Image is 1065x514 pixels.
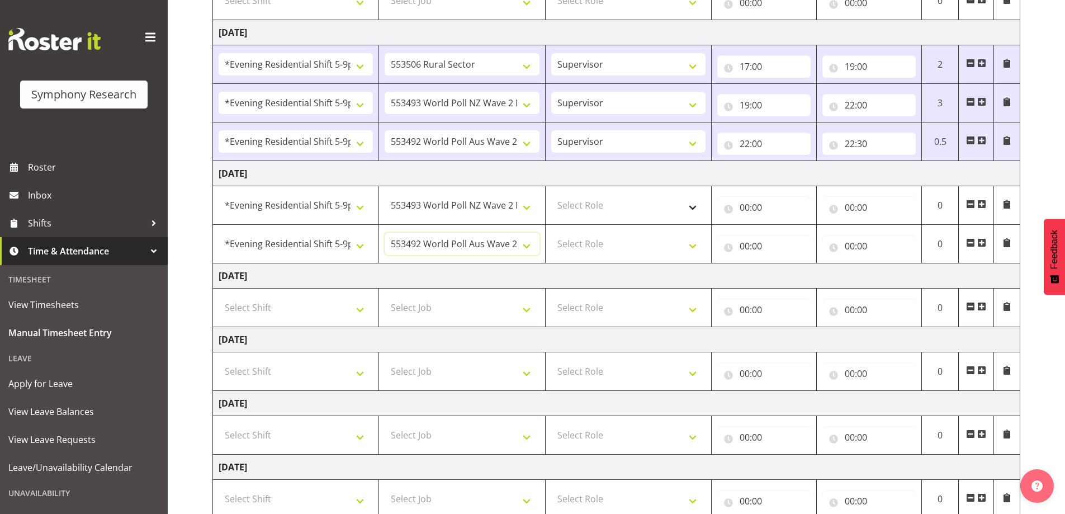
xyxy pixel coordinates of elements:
[31,86,136,103] div: Symphony Research
[921,84,959,122] td: 3
[213,327,1020,352] td: [DATE]
[921,45,959,84] td: 2
[8,459,159,476] span: Leave/Unavailability Calendar
[3,319,165,347] a: Manual Timesheet Entry
[822,299,916,321] input: Click to select...
[28,159,162,176] span: Roster
[717,362,811,385] input: Click to select...
[921,352,959,391] td: 0
[8,403,159,420] span: View Leave Balances
[717,426,811,449] input: Click to select...
[717,196,811,219] input: Click to select...
[213,455,1020,480] td: [DATE]
[822,94,916,116] input: Click to select...
[1031,480,1043,492] img: help-xxl-2.png
[3,268,165,291] div: Timesheet
[921,186,959,225] td: 0
[8,296,159,313] span: View Timesheets
[822,133,916,155] input: Click to select...
[28,187,162,204] span: Inbox
[3,482,165,504] div: Unavailability
[8,375,159,392] span: Apply for Leave
[213,20,1020,45] td: [DATE]
[822,235,916,257] input: Click to select...
[717,133,811,155] input: Click to select...
[1049,230,1059,269] span: Feedback
[921,289,959,327] td: 0
[717,490,811,512] input: Click to select...
[3,370,165,398] a: Apply for Leave
[8,28,101,50] img: Rosterit website logo
[8,324,159,341] span: Manual Timesheet Entry
[3,426,165,454] a: View Leave Requests
[213,263,1020,289] td: [DATE]
[717,299,811,321] input: Click to select...
[717,94,811,116] input: Click to select...
[3,454,165,482] a: Leave/Unavailability Calendar
[213,391,1020,416] td: [DATE]
[8,431,159,448] span: View Leave Requests
[822,196,916,219] input: Click to select...
[822,426,916,449] input: Click to select...
[717,55,811,78] input: Click to select...
[822,55,916,78] input: Click to select...
[3,398,165,426] a: View Leave Balances
[1044,219,1065,295] button: Feedback - Show survey
[921,225,959,263] td: 0
[3,291,165,319] a: View Timesheets
[28,215,145,232] span: Shifts
[921,416,959,455] td: 0
[822,490,916,512] input: Click to select...
[213,161,1020,186] td: [DATE]
[28,243,145,260] span: Time & Attendance
[921,122,959,161] td: 0.5
[717,235,811,257] input: Click to select...
[3,347,165,370] div: Leave
[822,362,916,385] input: Click to select...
